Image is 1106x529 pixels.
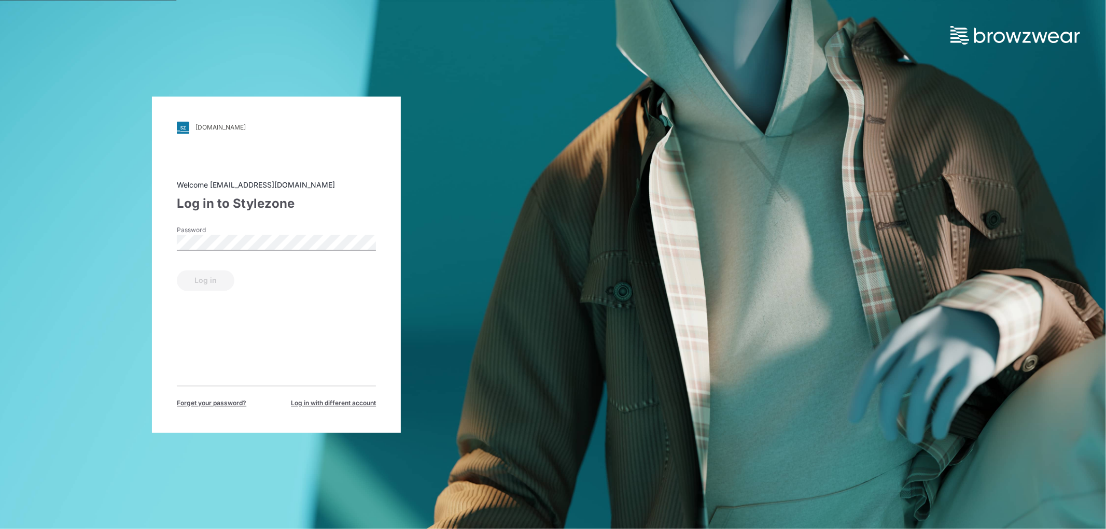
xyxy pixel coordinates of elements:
[950,26,1080,45] img: browzwear-logo.73288ffb.svg
[177,194,376,213] div: Log in to Stylezone
[177,121,189,134] img: svg+xml;base64,PHN2ZyB3aWR0aD0iMjgiIGhlaWdodD0iMjgiIHZpZXdCb3g9IjAgMCAyOCAyOCIgZmlsbD0ibm9uZSIgeG...
[291,398,376,408] span: Log in with different account
[177,225,249,235] label: Password
[195,124,246,132] div: [DOMAIN_NAME]
[177,398,246,408] span: Forget your password?
[177,121,376,134] a: [DOMAIN_NAME]
[177,179,376,190] div: Welcome [EMAIL_ADDRESS][DOMAIN_NAME]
